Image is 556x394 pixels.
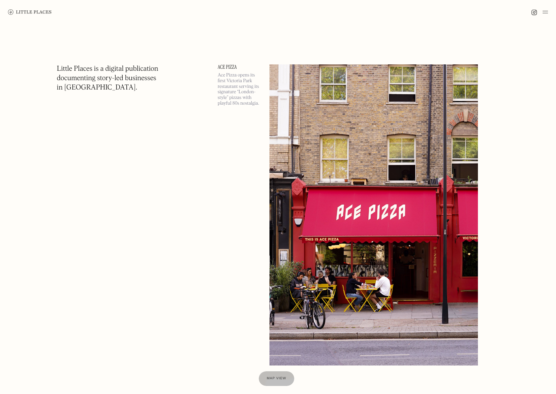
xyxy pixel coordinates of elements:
[218,72,261,106] p: Ace Pizza opens its first Victoria Park restaurant serving its signature “London-style” pizzas wi...
[57,64,159,93] h1: Little Places is a digital publication documenting story-led businesses in [GEOGRAPHIC_DATA].
[269,64,478,365] img: Ace Pizza
[267,377,286,380] span: Map view
[259,371,294,386] a: Map view
[218,64,261,70] a: Ace Pizza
